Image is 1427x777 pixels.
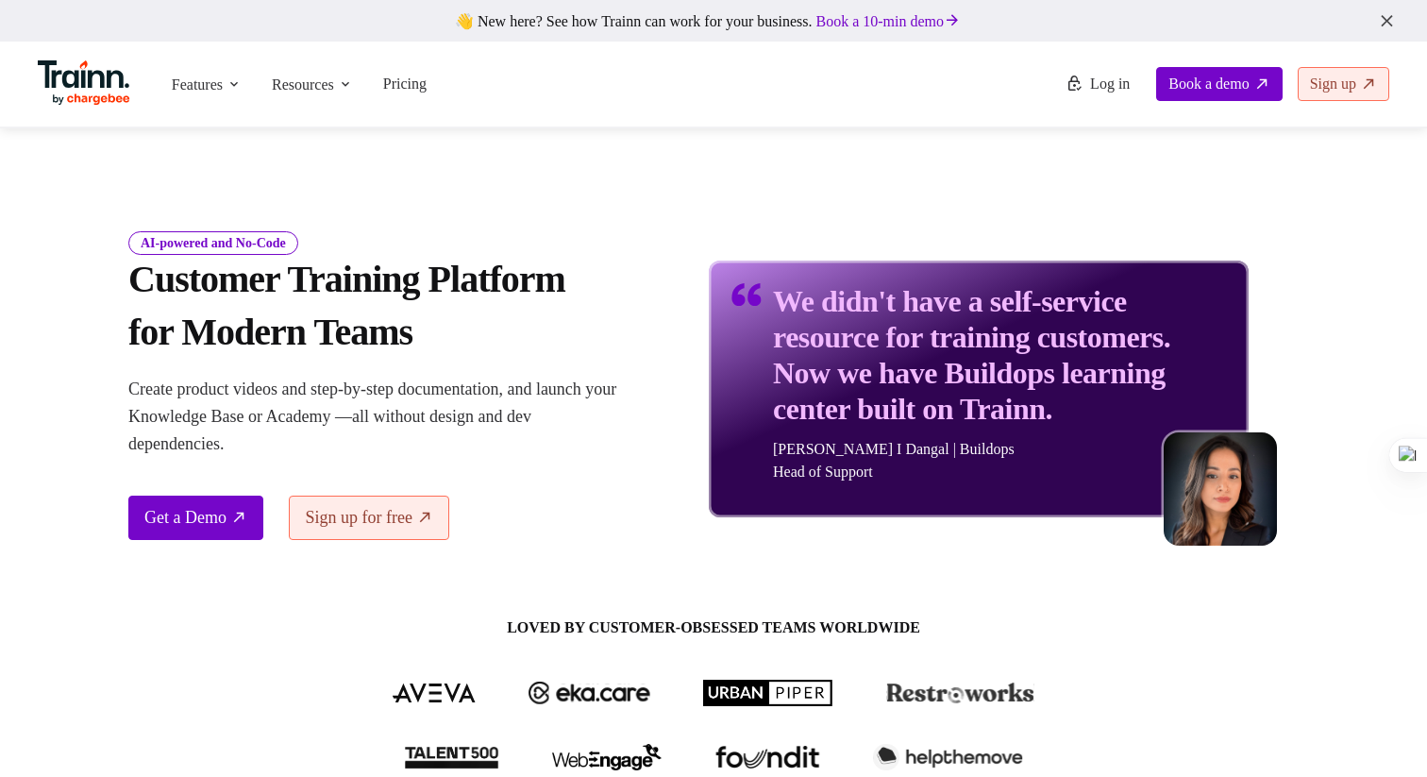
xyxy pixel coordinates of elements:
span: LOVED BY CUSTOMER-OBSESSED TEAMS WORLDWIDE [260,617,1167,638]
img: helpthemove logo [873,744,1023,770]
a: Get a Demo [128,496,263,540]
span: Sign up [1310,76,1356,93]
img: quotes-purple.41a7099.svg [731,283,762,306]
img: restroworks logo [886,683,1034,703]
h1: Customer Training Platform for Modern Teams [128,253,629,359]
p: We didn't have a self-service resource for training customers. Now we have Buildops learning cent... [773,283,1226,427]
img: aveva logo [393,684,476,702]
p: Head of Support [773,465,1226,480]
img: talent500 logo [404,746,498,769]
img: sabina-buildops.d2e8138.png [1164,432,1277,546]
div: 👋 New here? See how Trainn can work for your business. [11,11,1416,30]
p: [PERSON_NAME] I Dangal | Buildops [773,442,1226,457]
img: foundit logo [714,746,820,769]
i: AI-powered and No-Code [128,231,298,255]
span: Features [172,75,223,95]
a: Log in [1054,67,1141,101]
p: Create product videos and step-by-step documentation, and launch your Knowledge Base or Academy —... [128,376,629,458]
img: urbanpiper logo [703,680,833,706]
a: Book a demo [1156,67,1282,101]
span: Log in [1090,76,1130,93]
span: Resources [272,75,334,95]
span: Book a demo [1168,76,1249,93]
a: Book a 10-min demo [813,9,965,33]
a: Sign up for free [289,496,448,540]
img: Trainn Logo [38,60,130,106]
a: Sign up [1298,67,1389,101]
img: ekacare logo [529,682,651,704]
a: Pricing [383,76,427,92]
img: webengage logo [552,744,662,770]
